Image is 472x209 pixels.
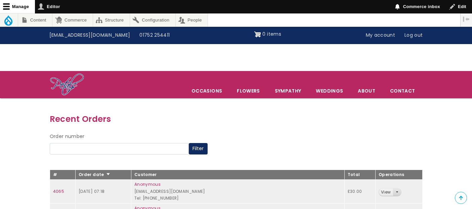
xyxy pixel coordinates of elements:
a: About [351,84,382,98]
a: View [379,188,393,196]
a: Commerce [52,13,92,27]
a: My account [361,29,400,42]
a: Anonymous [134,181,161,187]
a: Structure [93,13,130,27]
td: [EMAIL_ADDRESS][DOMAIN_NAME] Tel: [PHONE_NUMBER] [131,180,344,204]
a: People [176,13,208,27]
time: [DATE] 07:18 [79,188,104,194]
a: Content [18,13,52,27]
th: # [50,170,76,180]
a: 4065 [53,188,64,194]
th: Total [344,170,375,180]
span: Weddings [309,84,350,98]
span: Occasions [184,84,229,98]
a: Flowers [230,84,267,98]
img: Home [50,73,84,97]
a: Configuration [130,13,175,27]
td: £30.00 [344,180,375,204]
h3: Recent Orders [50,112,423,126]
a: Shopping cart 0 items [254,29,281,40]
a: 01752 254411 [135,29,174,42]
button: Vertical orientation [461,13,472,25]
a: [EMAIL_ADDRESS][DOMAIN_NAME] [45,29,135,42]
th: Customer [131,170,344,180]
th: Operations [375,170,422,180]
span: 0 items [262,31,281,37]
a: Contact [383,84,422,98]
img: Shopping cart [254,29,261,40]
a: Log out [400,29,427,42]
a: Order date [79,172,111,177]
label: Order number [50,133,85,141]
a: Sympathy [268,84,308,98]
button: Filter [189,143,208,154]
